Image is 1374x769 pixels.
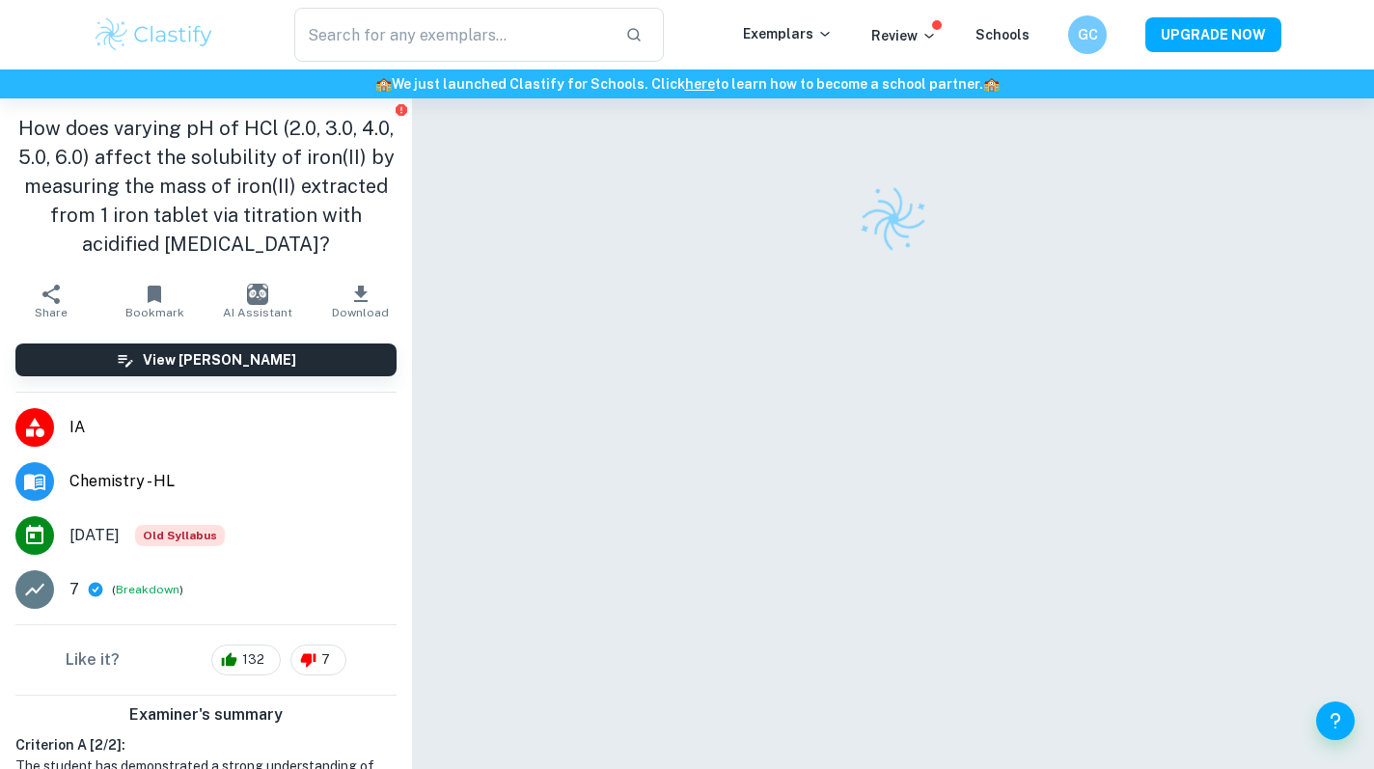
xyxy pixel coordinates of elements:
[8,703,404,727] h6: Examiner's summary
[135,525,225,546] div: Starting from the May 2025 session, the Chemistry IA requirements have changed. It's OK to refer ...
[143,349,296,371] h6: View [PERSON_NAME]
[35,306,68,319] span: Share
[69,578,79,601] p: 7
[232,650,275,670] span: 132
[93,15,215,54] img: Clastify logo
[15,734,397,755] h6: Criterion A [ 2 / 2 ]:
[116,581,179,598] button: Breakdown
[69,416,397,439] span: IA
[15,114,397,259] h1: How does varying pH of HCl (2.0, 3.0, 4.0, 5.0, 6.0) affect the solubility of iron(II) by measuri...
[394,102,408,117] button: Report issue
[743,23,833,44] p: Exemplars
[1068,15,1107,54] button: GC
[290,645,346,675] div: 7
[4,73,1370,95] h6: We just launched Clastify for Schools. Click to learn how to become a school partner.
[247,284,268,305] img: AI Assistant
[976,27,1030,42] a: Schools
[294,8,610,62] input: Search for any exemplars...
[211,645,281,675] div: 132
[66,648,120,672] h6: Like it?
[871,25,937,46] p: Review
[983,76,1000,92] span: 🏫
[125,306,184,319] span: Bookmark
[103,274,206,328] button: Bookmark
[135,525,225,546] span: Old Syllabus
[223,306,292,319] span: AI Assistant
[332,306,389,319] span: Download
[1145,17,1281,52] button: UPGRADE NOW
[850,176,936,261] img: Clastify logo
[375,76,392,92] span: 🏫
[69,524,120,547] span: [DATE]
[69,470,397,493] span: Chemistry - HL
[206,274,310,328] button: AI Assistant
[685,76,715,92] a: here
[311,650,341,670] span: 7
[15,343,397,376] button: View [PERSON_NAME]
[309,274,412,328] button: Download
[1316,701,1355,740] button: Help and Feedback
[112,581,183,599] span: ( )
[1077,24,1099,45] h6: GC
